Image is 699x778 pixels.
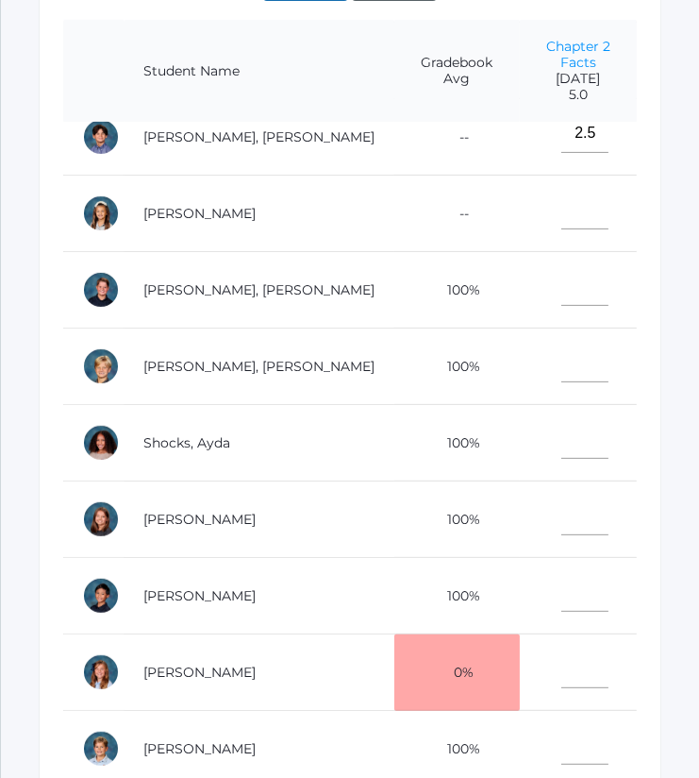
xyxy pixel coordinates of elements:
td: 100% [394,558,520,634]
td: -- [394,99,520,176]
span: 5.0 [539,87,618,103]
div: Arielle White [82,653,120,691]
td: 100% [394,405,520,482]
a: Chapter 2 Facts [546,38,610,71]
div: Ayda Shocks [82,424,120,462]
a: [PERSON_NAME] [143,205,256,222]
div: Matteo Soratorio [82,577,120,615]
td: 100% [394,329,520,405]
td: 0% [394,634,520,711]
span: [DATE] [539,71,618,87]
a: [PERSON_NAME], [PERSON_NAME] [143,358,374,375]
th: Gradebook Avg [394,20,520,123]
div: Ayla Smith [82,500,120,538]
div: Levi Sergey [82,347,120,385]
div: Zade Wilson [82,730,120,768]
a: [PERSON_NAME] [143,511,256,528]
td: 100% [394,482,520,558]
th: Student Name [125,20,394,123]
a: [PERSON_NAME] [143,740,256,757]
div: Hudson Purser [82,118,120,156]
td: -- [394,176,520,252]
div: Ryder Roberts [82,271,120,309]
a: [PERSON_NAME], [PERSON_NAME] [143,281,374,298]
a: [PERSON_NAME] [143,664,256,681]
td: 100% [394,252,520,329]
a: [PERSON_NAME] [143,587,256,604]
a: [PERSON_NAME], [PERSON_NAME] [143,128,374,145]
a: Shocks, Ayda [143,434,230,451]
div: Reagan Reynolds [82,194,120,232]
